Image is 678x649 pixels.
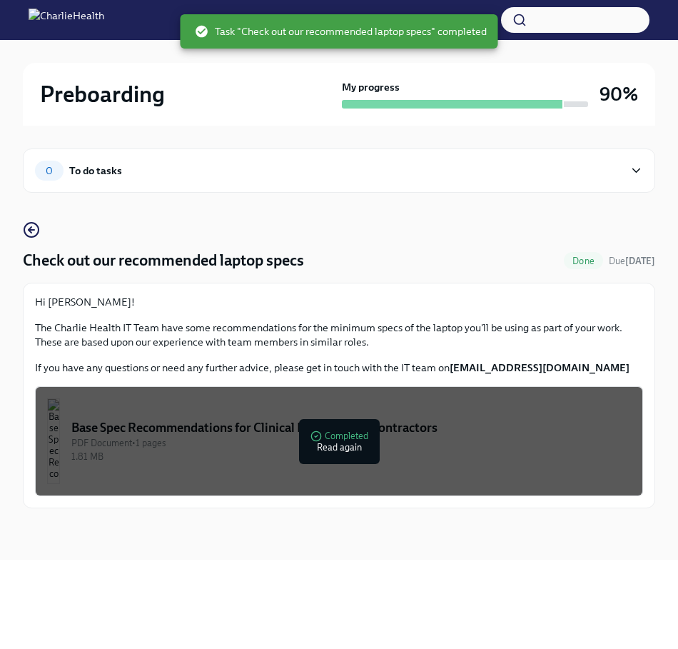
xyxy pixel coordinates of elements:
[609,256,655,266] span: Due
[599,81,638,107] h3: 90%
[71,419,631,436] div: Base Spec Recommendations for Clinical Independent Contractors
[37,166,61,176] span: 0
[35,386,643,496] button: Base Spec Recommendations for Clinical Independent ContractorsPDF Document•1 pages1.81 MBComplete...
[23,250,304,271] h4: Check out our recommended laptop specs
[47,398,60,484] img: Base Spec Recommendations for Clinical Independent Contractors
[625,256,655,266] strong: [DATE]
[450,361,629,374] strong: [EMAIL_ADDRESS][DOMAIN_NAME]
[35,361,643,375] p: If you have any questions or need any further advice, please get in touch with the IT team on
[564,256,603,266] span: Done
[195,24,487,39] span: Task "Check out our recommended laptop specs" completed
[40,80,165,109] h2: Preboarding
[69,163,122,178] div: To do tasks
[342,80,400,94] strong: My progress
[29,9,104,31] img: CharlieHealth
[71,450,631,463] div: 1.81 MB
[609,254,655,268] span: September 24th, 2025 09:00
[71,436,631,450] div: PDF Document • 1 pages
[35,295,643,309] p: Hi [PERSON_NAME]!
[35,321,643,349] p: The Charlie Health IT Team have some recommendations for the minimum specs of the laptop you'll b...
